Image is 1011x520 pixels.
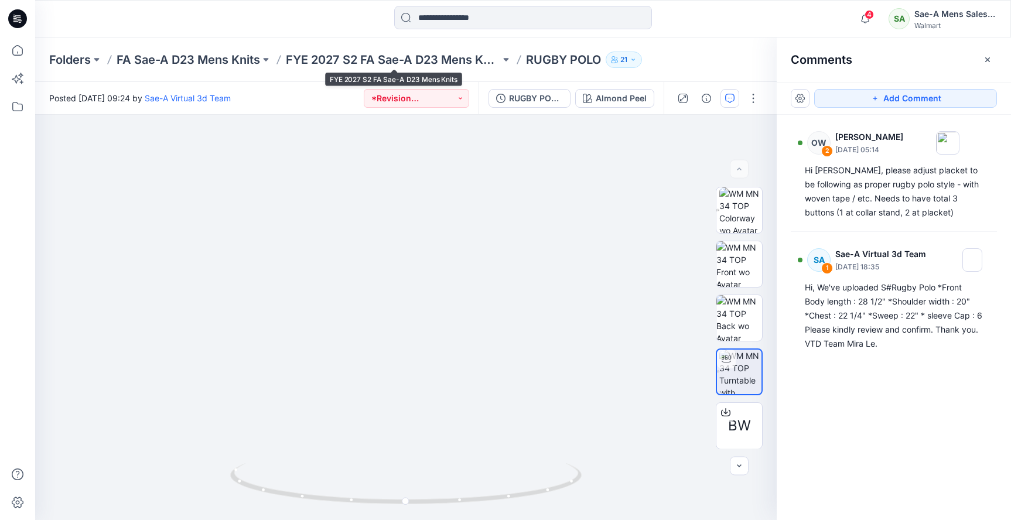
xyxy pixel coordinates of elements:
[606,52,642,68] button: 21
[145,93,231,103] a: Sae-A Virtual 3d Team
[697,89,716,108] button: Details
[814,89,997,108] button: Add Comment
[526,52,601,68] p: RUGBY POLO
[835,247,930,261] p: Sae-A Virtual 3d Team
[807,131,831,155] div: OW
[596,92,647,105] div: Almond Peel
[914,7,996,21] div: Sae-A Mens Sales Team
[821,262,833,274] div: 1
[49,92,231,104] span: Posted [DATE] 09:24 by
[719,350,761,394] img: WM MN 34 TOP Turntable with Avatar
[489,89,571,108] button: RUGBY POLO_FULL COLORWAYS
[835,261,930,273] p: [DATE] 18:35
[49,52,91,68] a: Folders
[805,163,983,220] div: Hi [PERSON_NAME], please adjust placket to be following as proper rugby polo style - with woven t...
[117,52,260,68] a: FA Sae-A D23 Mens Knits
[286,52,500,68] a: FYE 2027 S2 FA Sae-A D23 Mens Knits
[835,144,903,156] p: [DATE] 05:14
[509,92,563,105] div: RUGBY POLO_FULL COLORWAYS
[716,295,762,341] img: WM MN 34 TOP Back wo Avatar
[791,53,852,67] h2: Comments
[835,130,903,144] p: [PERSON_NAME]
[620,53,627,66] p: 21
[807,248,831,272] div: SA
[889,8,910,29] div: SA
[575,89,654,108] button: Almond Peel
[728,415,751,436] span: BW
[716,241,762,287] img: WM MN 34 TOP Front wo Avatar
[719,187,762,233] img: WM MN 34 TOP Colorway wo Avatar
[821,145,833,157] div: 2
[865,10,874,19] span: 4
[914,21,996,30] div: Walmart
[805,280,983,351] div: Hi, We've uploaded S#Rugby Polo *Front Body length : 28 1/2" *Shoulder width : 20" *Chest : 22 1/...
